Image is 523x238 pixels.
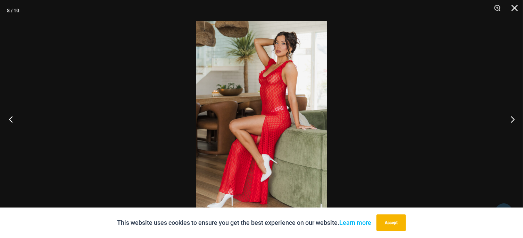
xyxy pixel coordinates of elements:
[196,21,327,217] img: Sometimes Red 587 Dress 08
[117,218,371,228] p: This website uses cookies to ensure you get the best experience on our website.
[339,219,371,226] a: Learn more
[376,214,406,231] button: Accept
[7,5,19,16] div: 8 / 10
[497,102,523,136] button: Next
